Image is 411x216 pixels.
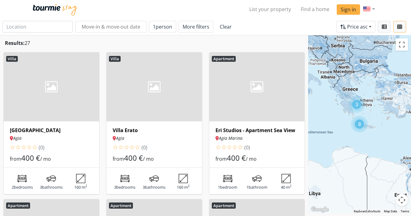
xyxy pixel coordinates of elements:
[14,184,33,190] span: bedrooms
[232,143,238,151] span: 4
[179,174,188,183] img: area size
[188,184,190,188] sup: 2
[290,184,292,188] sup: 2
[2,21,73,33] input: Location
[281,174,291,183] img: area size
[5,40,25,46] strong: Results:
[143,155,154,162] span: / mo
[113,155,124,162] span: from
[68,184,93,190] p: 160 m
[171,184,196,190] p: 160 m
[244,3,296,15] a: List your property
[26,143,32,151] span: 4
[129,143,135,151] span: 4
[215,184,240,190] p: 1
[4,52,99,121] img: property-image-placeholder-1.png
[245,184,269,190] p: 1
[47,174,56,183] img: bathrooms
[219,135,242,141] em: Agia Marina
[238,143,243,151] span: 5
[227,153,246,163] span: 400 €
[21,153,40,163] span: 400 €
[32,143,37,151] span: 5
[396,38,408,51] button: Toggle fullscreen view
[249,184,267,190] span: bathroom
[6,202,30,209] h6: Apartment
[10,155,21,162] span: from
[243,144,250,151] span: (0)
[109,202,133,209] h6: Apartment
[25,40,30,46] span: 27
[227,143,232,151] span: 3
[76,174,85,183] img: area size
[212,56,236,62] h6: Apartment
[212,202,236,209] h6: Apartment
[347,23,368,30] span: Price asc
[120,174,130,183] img: bedrooms
[215,143,221,151] span: 1
[153,23,172,30] span: 1
[145,184,165,190] span: bathrooms
[142,184,166,190] p: 3
[113,128,196,133] a: Villa Erato
[274,184,298,190] p: 40 m
[10,184,34,190] p: 2
[215,155,227,162] span: from
[149,174,159,183] img: bathrooms
[10,143,37,151] span: rating
[85,184,87,188] sup: 2
[113,143,140,151] span: rating
[183,23,209,30] span: More filters
[396,194,408,206] button: Map camera controls
[310,206,330,214] a: Open this area in Google Maps (opens a new window)
[124,153,143,163] span: 400 €
[215,143,243,151] span: rating
[310,206,330,214] img: Google
[216,21,236,33] a: Clear
[220,184,237,190] span: bedroom
[37,144,45,151] span: (0)
[354,209,380,214] button: Keyboard shortcuts
[215,128,299,133] a: Eri Studios - Apartment Sea View
[107,52,202,121] img: property-image-placeholder-1.png
[179,21,213,33] button: More filters
[116,184,135,190] span: bedrooms
[118,143,124,151] span: 2
[33,4,78,16] img: Tourmie Stay logo blue
[384,209,397,214] button: Map Data
[116,135,124,141] em: Agia
[21,143,26,151] span: 3
[140,144,147,151] span: (0)
[296,3,334,15] a: Find a home
[42,184,63,190] span: bathrooms
[109,56,121,62] h6: Villa
[10,128,93,133] h6: Villa Thalia
[156,23,172,30] span: person
[223,174,232,183] img: bedrooms
[15,143,21,151] span: 2
[39,184,64,190] p: 3
[113,184,137,190] p: 3
[113,143,118,151] span: 1
[10,128,93,133] a: [GEOGRAPHIC_DATA]
[252,174,262,183] img: bathrooms
[337,4,360,15] a: Sign in
[17,174,27,183] img: bedrooms
[75,21,146,33] input: Move-in & move-out date
[336,21,375,33] button: Price asc
[135,143,140,151] span: 5
[401,210,409,213] a: Terms (opens in new tab)
[10,143,15,151] span: 1
[40,155,51,162] span: / mo
[221,143,227,151] span: 2
[124,143,129,151] span: 3
[6,56,18,62] h6: Villa
[246,155,257,162] span: / mo
[149,21,176,33] button: 1person
[13,135,21,141] em: Agia
[209,52,305,121] img: property-image-placeholder-1.png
